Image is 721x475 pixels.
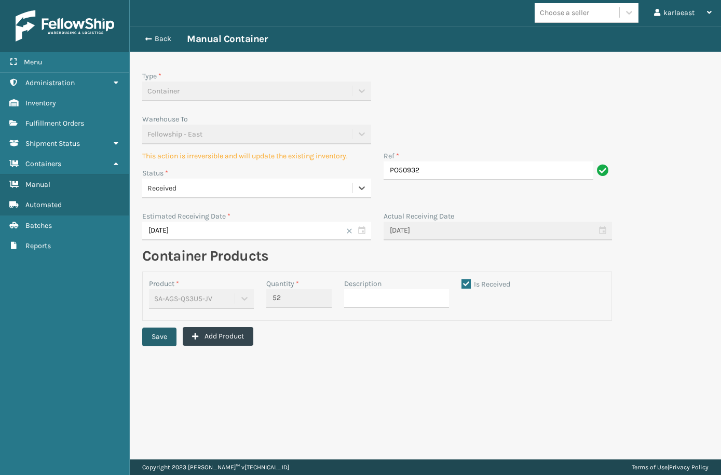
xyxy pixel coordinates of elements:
[25,159,61,168] span: Containers
[16,10,114,42] img: logo
[142,247,612,265] h2: Container Products
[384,212,454,221] label: Actual Receiving Date
[25,99,56,107] span: Inventory
[183,327,253,346] button: Add Product
[384,222,613,240] input: MM/DD/YYYY
[632,459,709,475] div: |
[25,180,50,189] span: Manual
[187,33,267,45] h3: Manual Container
[147,183,176,194] span: Received
[142,222,371,240] input: MM/DD/YYYY
[24,58,42,66] span: Menu
[139,34,187,44] button: Back
[344,278,382,289] label: Description
[142,169,168,178] label: Status
[384,151,399,161] label: Ref
[25,200,62,209] span: Automated
[540,7,589,18] div: Choose a seller
[669,464,709,471] a: Privacy Policy
[632,464,668,471] a: Terms of Use
[142,115,188,124] label: Warehouse To
[25,78,75,87] span: Administration
[461,280,510,289] label: Is Received
[142,151,371,161] p: This action is irreversible and will update the existing inventory.
[25,139,80,148] span: Shipment Status
[25,241,51,250] span: Reports
[142,72,161,80] label: Type
[266,278,299,289] label: Quantity
[142,459,289,475] p: Copyright 2023 [PERSON_NAME]™ v [TECHNICAL_ID]
[25,221,52,230] span: Batches
[142,328,176,346] button: Save
[142,212,230,221] label: Estimated Receiving Date
[149,279,179,288] label: Product
[25,119,84,128] span: Fulfillment Orders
